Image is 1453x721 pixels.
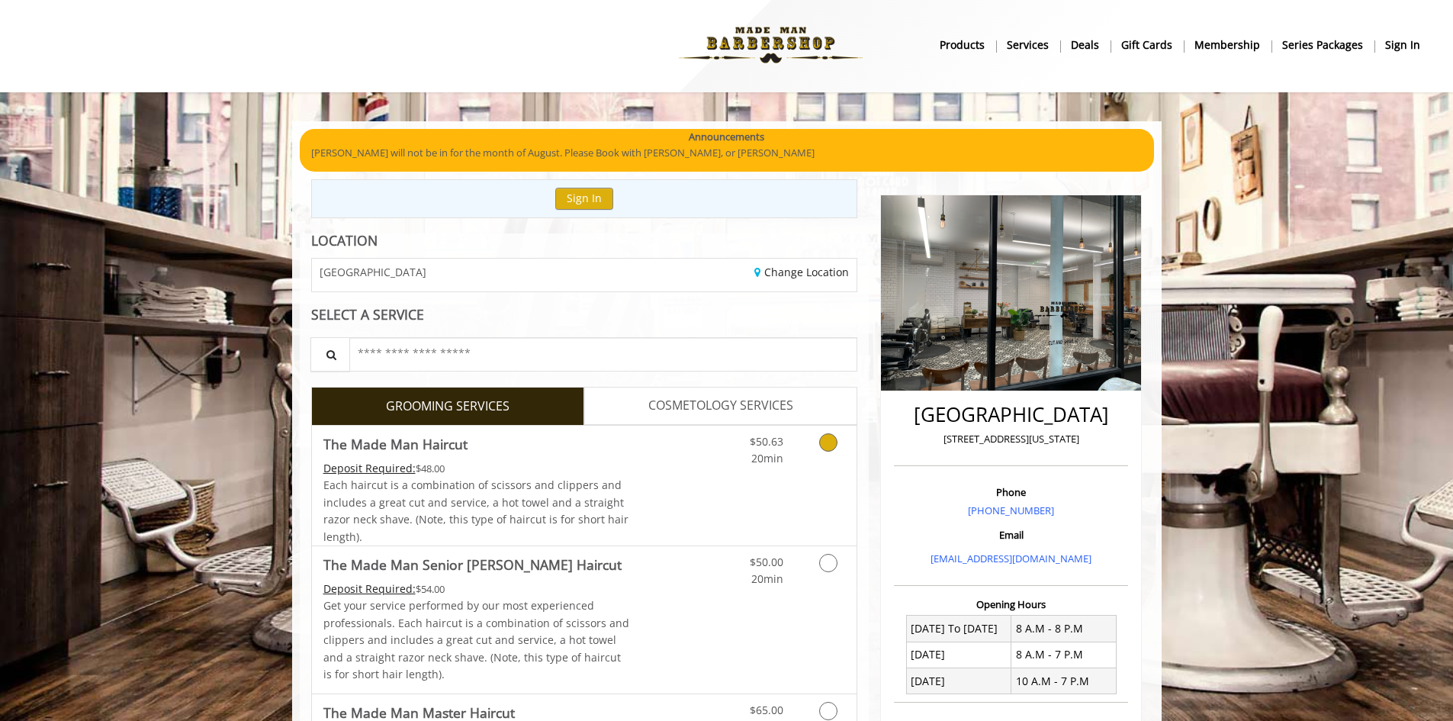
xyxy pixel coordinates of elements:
td: [DATE] [906,642,1011,668]
b: The Made Man Senior [PERSON_NAME] Haircut [323,554,622,575]
b: Membership [1194,37,1260,53]
a: [PHONE_NUMBER] [968,504,1054,517]
h3: Phone [898,487,1124,497]
span: Each haircut is a combination of scissors and clippers and includes a great cut and service, a ho... [323,478,628,543]
span: $65.00 [750,703,783,717]
p: Get your service performed by our most experienced professionals. Each haircut is a combination o... [323,597,630,683]
img: Made Man Barbershop logo [666,3,876,87]
b: products [940,37,985,53]
a: Gift cardsgift cards [1111,34,1184,56]
span: This service needs some Advance to be paid before we block your appointment [323,461,416,475]
b: LOCATION [311,231,378,249]
span: This service needs some Advance to be paid before we block your appointment [323,581,416,596]
button: Sign In [555,188,613,210]
td: 8 A.M - 8 P.M [1011,616,1117,642]
a: Change Location [754,265,849,279]
span: COSMETOLOGY SERVICES [648,396,793,416]
a: DealsDeals [1060,34,1111,56]
span: [GEOGRAPHIC_DATA] [320,266,426,278]
span: 20min [751,571,783,586]
td: [DATE] [906,668,1011,694]
div: SELECT A SERVICE [311,307,858,322]
a: Series packagesSeries packages [1271,34,1374,56]
a: ServicesServices [996,34,1060,56]
a: [EMAIL_ADDRESS][DOMAIN_NAME] [931,552,1091,565]
b: Deals [1071,37,1099,53]
p: [STREET_ADDRESS][US_STATE] [898,431,1124,447]
p: [PERSON_NAME] will not be in for the month of August. Please Book with [PERSON_NAME], or [PERSON_... [311,145,1143,161]
h3: Email [898,529,1124,540]
b: Announcements [689,129,764,145]
span: $50.63 [750,434,783,449]
b: gift cards [1121,37,1172,53]
a: sign insign in [1374,34,1431,56]
a: MembershipMembership [1184,34,1271,56]
b: sign in [1385,37,1420,53]
td: 10 A.M - 7 P.M [1011,668,1117,694]
a: Productsproducts [929,34,996,56]
span: GROOMING SERVICES [386,397,510,417]
h2: [GEOGRAPHIC_DATA] [898,404,1124,426]
td: [DATE] To [DATE] [906,616,1011,642]
span: $50.00 [750,555,783,569]
td: 8 A.M - 7 P.M [1011,642,1117,668]
b: The Made Man Haircut [323,433,468,455]
button: Service Search [310,337,350,372]
b: Series packages [1282,37,1363,53]
div: $54.00 [323,581,630,597]
span: 20min [751,451,783,465]
b: Services [1007,37,1049,53]
h3: Opening Hours [894,599,1128,610]
div: $48.00 [323,460,630,477]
